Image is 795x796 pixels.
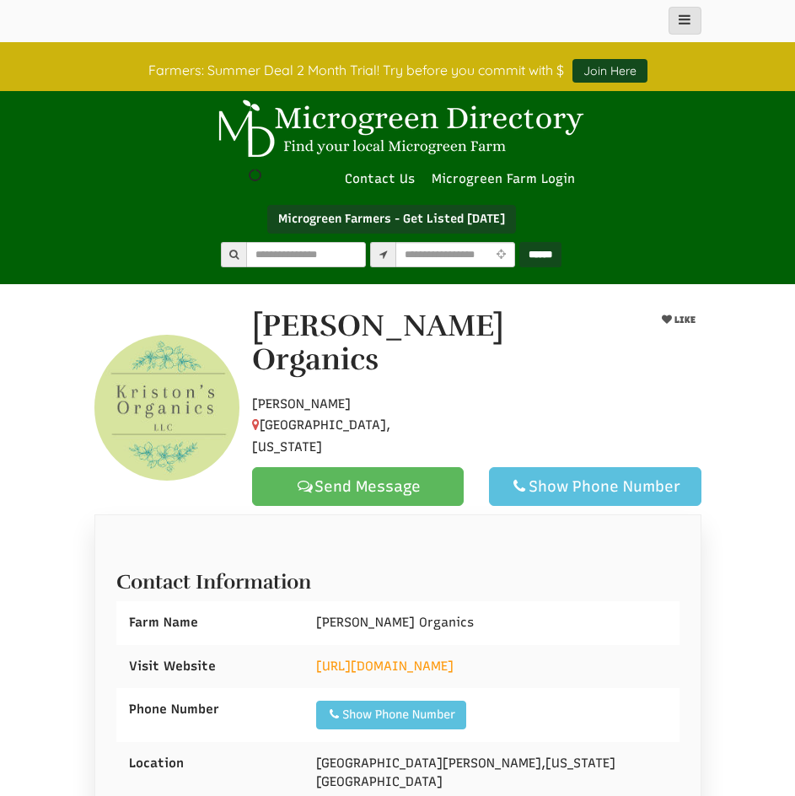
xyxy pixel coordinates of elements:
[572,59,647,83] a: Join Here
[432,170,583,188] a: Microgreen Farm Login
[116,645,304,688] div: Visit Website
[669,7,701,35] button: main_menu
[116,562,680,593] h2: Contact Information
[116,601,304,644] div: Farm Name
[336,170,423,188] a: Contact Us
[208,99,588,159] img: Microgreen Directory
[94,514,701,515] ul: Profile Tabs
[316,615,474,630] span: [PERSON_NAME] Organics
[252,467,464,506] a: Send Message
[545,756,615,771] span: [US_STATE]
[671,315,695,325] span: LIKE
[316,659,454,674] a: [URL][DOMAIN_NAME]
[252,309,635,376] h1: [PERSON_NAME] Organics
[252,396,351,411] span: [PERSON_NAME]
[503,476,686,497] div: Show Phone Number
[116,688,304,731] div: Phone Number
[94,335,240,481] img: Contact Kriston’s Organics
[492,250,509,261] i: Use Current Location
[316,756,541,771] span: [GEOGRAPHIC_DATA][PERSON_NAME]
[267,205,516,234] a: Microgreen Farmers - Get Listed [DATE]
[82,51,714,83] div: Farmers: Summer Deal 2 Month Trial! Try before you commit with $
[116,742,304,785] div: Location
[252,417,390,454] span: [GEOGRAPHIC_DATA], [US_STATE]
[655,309,701,331] button: LIKE
[327,707,455,723] div: Show Phone Number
